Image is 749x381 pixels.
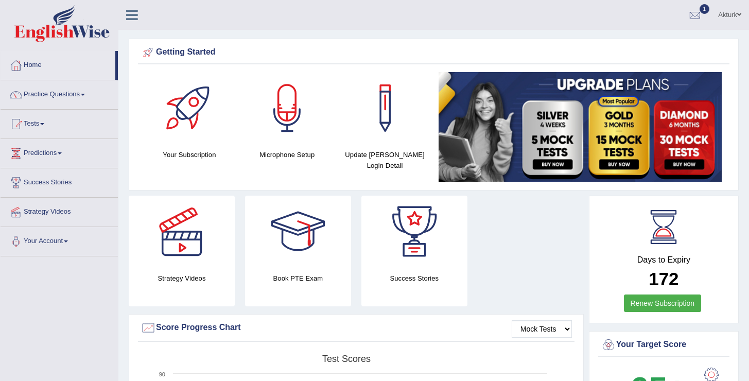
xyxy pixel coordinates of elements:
h4: Your Subscription [146,149,233,160]
a: Tests [1,110,118,135]
a: Your Account [1,227,118,253]
h4: Strategy Videos [129,273,235,284]
h4: Days to Expiry [601,255,727,265]
a: Predictions [1,139,118,165]
tspan: Test scores [322,354,371,364]
a: Strategy Videos [1,198,118,223]
h4: Book PTE Exam [245,273,351,284]
a: Home [1,51,115,77]
a: Renew Subscription [624,295,702,312]
h4: Update [PERSON_NAME] Login Detail [341,149,429,171]
a: Practice Questions [1,80,118,106]
div: Getting Started [141,45,727,60]
a: Success Stories [1,168,118,194]
div: Score Progress Chart [141,320,572,336]
span: 1 [700,4,710,14]
h4: Microphone Setup [243,149,331,160]
text: 90 [159,371,165,377]
img: small5.jpg [439,72,722,182]
div: Your Target Score [601,337,727,353]
b: 172 [649,269,678,289]
h4: Success Stories [361,273,467,284]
